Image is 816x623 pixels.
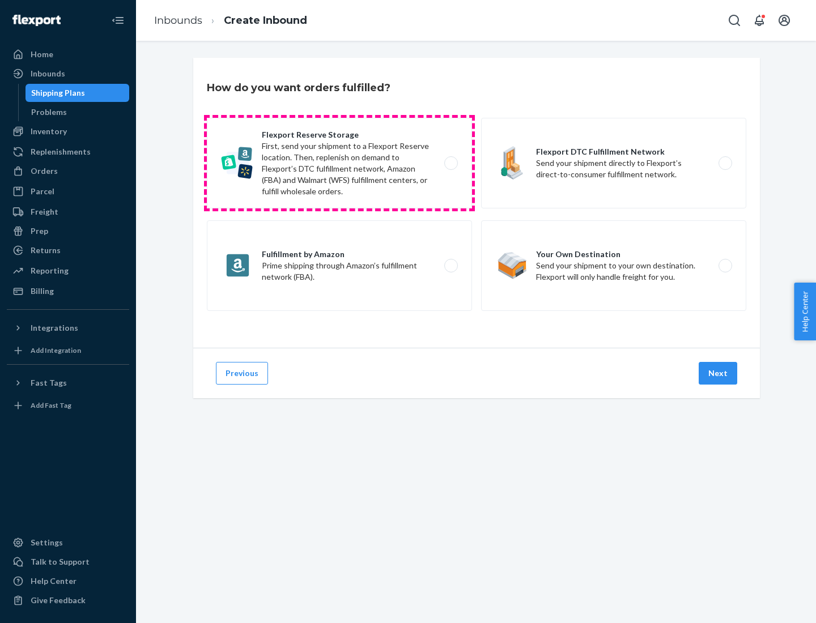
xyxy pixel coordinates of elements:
div: Add Fast Tag [31,400,71,410]
div: Freight [31,206,58,217]
button: Fast Tags [7,374,129,392]
a: Inbounds [154,14,202,27]
a: Parcel [7,182,129,200]
div: Orders [31,165,58,177]
a: Replenishments [7,143,129,161]
div: Returns [31,245,61,256]
a: Problems [25,103,130,121]
button: Give Feedback [7,591,129,609]
button: Integrations [7,319,129,337]
button: Open account menu [773,9,796,32]
button: Close Navigation [107,9,129,32]
a: Talk to Support [7,553,129,571]
img: Flexport logo [12,15,61,26]
a: Settings [7,534,129,552]
a: Add Fast Tag [7,396,129,415]
a: Shipping Plans [25,84,130,102]
div: Add Integration [31,345,81,355]
button: Previous [216,362,268,385]
div: Settings [31,537,63,548]
a: Returns [7,241,129,259]
div: Prep [31,225,48,237]
button: Next [699,362,737,385]
button: Open notifications [748,9,771,32]
div: Inbounds [31,68,65,79]
div: Shipping Plans [31,87,85,99]
a: Orders [7,162,129,180]
div: Fast Tags [31,377,67,389]
a: Create Inbound [224,14,307,27]
a: Prep [7,222,129,240]
a: Inventory [7,122,129,140]
a: Inbounds [7,65,129,83]
div: Integrations [31,322,78,334]
div: Help Center [31,575,76,587]
div: Give Feedback [31,595,86,606]
div: Home [31,49,53,60]
div: Inventory [31,126,67,137]
div: Billing [31,285,54,297]
div: Replenishments [31,146,91,157]
ol: breadcrumbs [145,4,316,37]
button: Open Search Box [723,9,746,32]
a: Home [7,45,129,63]
h3: How do you want orders fulfilled? [207,80,390,95]
div: Talk to Support [31,556,90,567]
a: Reporting [7,262,129,280]
div: Problems [31,106,67,118]
div: Reporting [31,265,69,276]
div: Parcel [31,186,54,197]
a: Add Integration [7,342,129,360]
a: Freight [7,203,129,221]
a: Help Center [7,572,129,590]
a: Billing [7,282,129,300]
button: Help Center [794,283,816,340]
